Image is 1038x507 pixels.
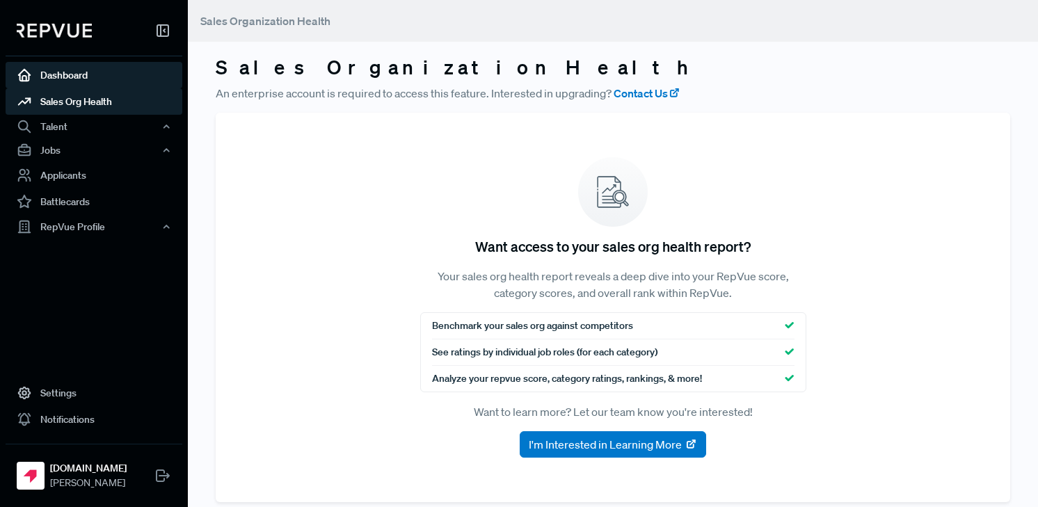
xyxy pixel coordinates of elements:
[6,188,182,215] a: Battlecards
[216,56,1010,79] h3: Sales Organization Health
[420,268,806,301] p: Your sales org health report reveals a deep dive into your RepVue score, category scores, and ove...
[529,436,682,453] span: I'm Interested in Learning More
[6,88,182,115] a: Sales Org Health
[432,319,633,333] span: Benchmark your sales org against competitors
[6,215,182,239] button: RepVue Profile
[50,461,127,476] strong: [DOMAIN_NAME]
[216,85,1010,102] p: An enterprise account is required to access this feature. Interested in upgrading?
[6,115,182,138] button: Talent
[6,380,182,406] a: Settings
[6,406,182,433] a: Notifications
[520,431,706,458] button: I'm Interested in Learning More
[6,444,182,496] a: Pendo.io[DOMAIN_NAME][PERSON_NAME]
[432,345,657,360] span: See ratings by individual job roles (for each category)
[614,85,680,102] a: Contact Us
[6,162,182,188] a: Applicants
[475,238,751,255] h5: Want access to your sales org health report?
[6,62,182,88] a: Dashboard
[200,14,330,28] span: Sales Organization Health
[6,138,182,162] button: Jobs
[17,24,92,38] img: RepVue
[420,403,806,420] p: Want to learn more? Let our team know you're interested!
[19,465,42,487] img: Pendo.io
[432,371,702,386] span: Analyze your repvue score, category ratings, rankings, & more!
[50,476,127,490] span: [PERSON_NAME]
